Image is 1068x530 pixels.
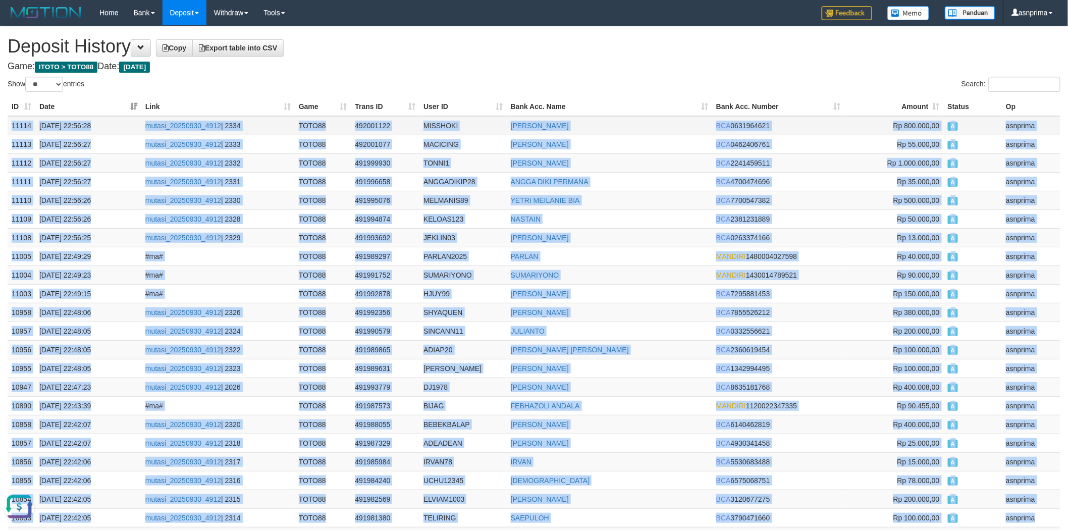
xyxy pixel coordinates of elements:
td: 11108 [8,228,35,247]
td: 11113 [8,135,35,153]
a: mutasi_20250930_4912 [145,439,221,447]
td: 1480004027598 [712,247,844,266]
td: [DATE] 22:42:05 [35,508,141,527]
th: User ID: activate to sort column ascending [419,97,507,116]
a: mutasi_20250930_4912 [145,458,221,466]
td: asnprima [1002,452,1060,471]
td: SINCANN11 [419,322,507,340]
td: TOTO88 [295,135,351,153]
td: TOTO88 [295,153,351,172]
span: Approved [948,197,958,205]
td: asnprima [1002,209,1060,228]
label: Search: [962,77,1060,92]
td: BEBEKBALAP [419,415,507,434]
td: asnprima [1002,322,1060,340]
span: BCA [716,159,731,167]
a: mutasi_20250930_4912 [145,346,221,354]
td: 491988055 [351,415,420,434]
a: mutasi_20250930_4912 [145,514,221,522]
a: YETRI MEILANIE BIA [511,196,580,204]
th: Bank Acc. Name: activate to sort column ascending [507,97,712,116]
th: Trans ID: activate to sort column ascending [351,97,420,116]
td: 11110 [8,191,35,209]
td: 491987573 [351,396,420,415]
td: 491993779 [351,378,420,396]
span: MANDIRI [716,252,746,260]
td: | 2318 [141,434,295,452]
td: | 2323 [141,359,295,378]
a: JULIANTO [511,327,545,335]
td: MELMANIS89 [419,191,507,209]
td: 10858 [8,415,35,434]
a: PARLAN [511,252,539,260]
span: BCA [716,420,731,429]
td: TOTO88 [295,284,351,303]
td: [DATE] 22:48:05 [35,340,141,359]
th: Bank Acc. Number: activate to sort column ascending [712,97,844,116]
a: SUMARIYONO [511,271,559,279]
td: TOTO88 [295,172,351,191]
span: Approved [948,496,958,504]
span: Rp 50.000,00 [897,215,940,223]
td: TOTO88 [295,228,351,247]
td: ADEADEAN [419,434,507,452]
span: [DATE] [119,62,150,73]
th: Link: activate to sort column ascending [141,97,295,116]
a: mutasi_20250930_4912 [145,364,221,373]
td: 7700547382 [712,191,844,209]
a: FEBHAZOLI ANDALA [511,402,580,410]
td: asnprima [1002,247,1060,266]
td: [DATE] 22:42:06 [35,471,141,490]
td: 10957 [8,322,35,340]
span: BCA [716,308,731,316]
th: ID: activate to sort column ascending [8,97,35,116]
td: | 2328 [141,209,295,228]
a: mutasi_20250930_4912 [145,159,221,167]
td: | 2316 [141,471,295,490]
span: MANDIRI [716,402,746,410]
span: Rp 90.455,00 [897,402,940,410]
td: [DATE] 22:48:05 [35,322,141,340]
a: [PERSON_NAME] [PERSON_NAME] [511,346,629,354]
span: Approved [948,141,958,149]
td: TOTO88 [295,209,351,228]
th: Status [944,97,1002,116]
td: [DATE] 22:56:27 [35,153,141,172]
a: mutasi_20250930_4912 [145,327,221,335]
td: 10956 [8,340,35,359]
td: IRVAN78 [419,452,507,471]
input: Search: [989,77,1060,92]
td: [DATE] 22:43:39 [35,396,141,415]
td: 3120677275 [712,490,844,508]
button: Open LiveChat chat widget [4,4,34,34]
a: [PERSON_NAME] [511,122,569,130]
span: Rp 15.000,00 [897,458,940,466]
a: mutasi_20250930_4912 [145,215,221,223]
td: | 2317 [141,452,295,471]
span: Approved [948,253,958,261]
a: [PERSON_NAME] [511,495,569,503]
span: Rp 35.000,00 [897,178,940,186]
td: 10958 [8,303,35,322]
span: BCA [716,495,731,503]
td: 8635181768 [712,378,844,396]
a: Copy [156,39,193,57]
a: mutasi_20250930_4912 [145,383,221,391]
span: BCA [716,140,731,148]
td: | 2324 [141,322,295,340]
a: mutasi_20250930_4912 [145,196,221,204]
img: Button%20Memo.svg [887,6,930,20]
td: [DATE] 22:48:05 [35,359,141,378]
td: 6575068751 [712,471,844,490]
td: HJUY99 [419,284,507,303]
span: Rp 40.000,00 [897,252,940,260]
td: asnprima [1002,228,1060,247]
td: [DATE] 22:56:26 [35,191,141,209]
a: mutasi_20250930_4912 [145,420,221,429]
td: [DATE] 22:42:07 [35,415,141,434]
td: | 2332 [141,153,295,172]
span: Approved [948,122,958,131]
td: 11111 [8,172,35,191]
td: ADIAP20 [419,340,507,359]
td: | 2320 [141,415,295,434]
